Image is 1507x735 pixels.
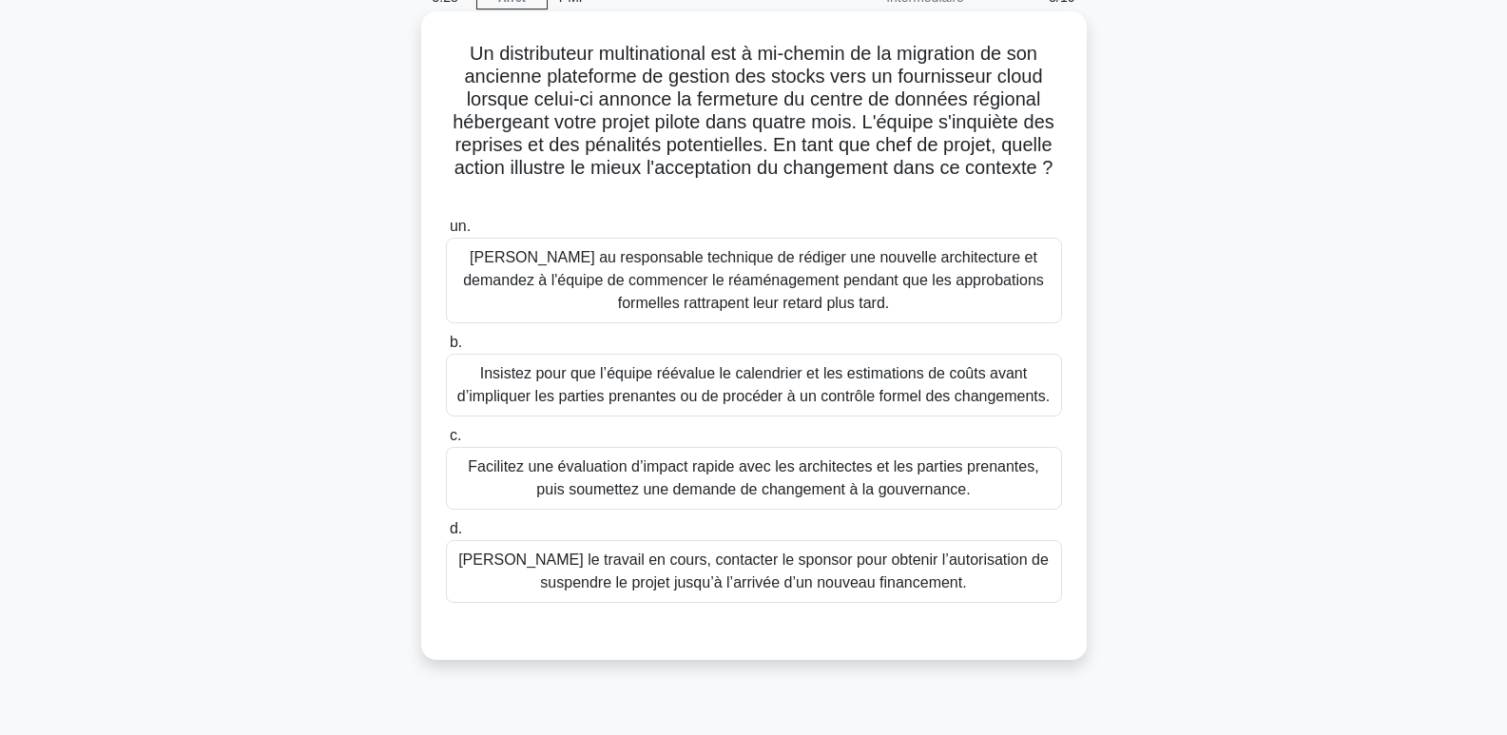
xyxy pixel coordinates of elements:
[457,365,1050,404] font: Insistez pour que l’équipe réévalue le calendrier et les estimations de coûts avant d’impliquer l...
[463,249,1044,311] font: [PERSON_NAME] au responsable technique de rédiger une nouvelle architecture et demandez à l'équip...
[450,520,462,536] font: d.
[453,43,1054,178] font: Un distributeur multinational est à mi-chemin de la migration de son ancienne plateforme de gesti...
[450,218,471,234] font: un.
[468,458,1038,497] font: Facilitez une évaluation d’impact rapide avec les architectes et les parties prenantes, puis soum...
[450,334,462,350] font: b.
[450,427,461,443] font: c.
[458,551,1049,590] font: [PERSON_NAME] le travail en cours, contacter le sponsor pour obtenir l’autorisation de suspendre ...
